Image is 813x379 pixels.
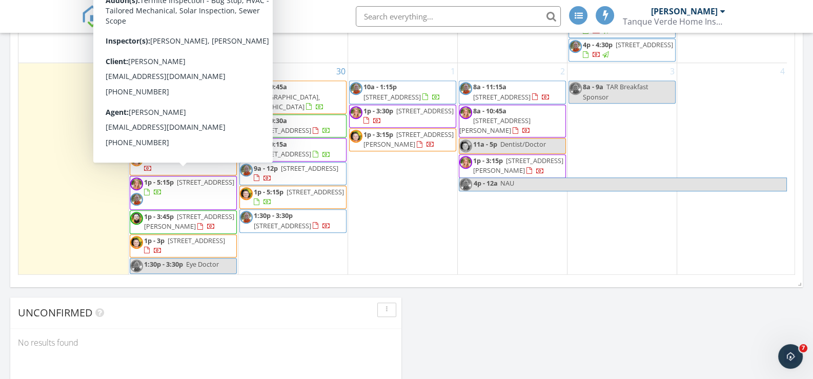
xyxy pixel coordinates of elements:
[349,128,456,151] a: 1p - 3:15p [STREET_ADDRESS][PERSON_NAME]
[363,82,397,91] span: 10a - 1:15p
[569,82,582,95] img: _dsc4716.jpg
[473,92,531,102] span: [STREET_ADDRESS]
[130,106,143,119] img: tucson_home_inspector__tom_dolan.jpg
[240,211,253,224] img: _dsc4716.jpg
[473,156,503,165] span: 1p - 3:15p
[567,63,677,275] td: Go to October 3, 2025
[18,306,93,320] span: Unconfirmed
[677,63,787,275] td: Go to October 4, 2025
[459,154,566,177] a: 1p - 3:15p [STREET_ADDRESS][PERSON_NAME]
[240,116,253,129] img: tucson_home_inspector__tom_dolan.jpg
[473,82,506,91] span: 8a - 11:15a
[568,38,676,62] a: 4p - 4:30p [STREET_ADDRESS]
[254,139,287,149] span: 8a - 10:15a
[363,130,393,139] span: 1p - 3:15p
[254,82,287,91] span: 8a - 10:45a
[144,260,183,269] span: 1:30p - 3:30p
[239,162,347,185] a: 9a - 12p [STREET_ADDRESS]
[334,63,348,79] a: Go to September 30, 2025
[349,81,456,104] a: 10a - 1:15p [STREET_ADDRESS]
[130,152,237,175] a: 10a - 11a [STREET_ADDRESS]
[144,153,172,163] span: 10a - 11a
[558,63,567,79] a: Go to October 2, 2025
[778,63,787,79] a: Go to October 4, 2025
[18,63,128,275] td: Go to September 28, 2025
[363,130,454,149] a: 1p - 3:15p [STREET_ADDRESS][PERSON_NAME]
[240,92,320,111] span: [GEOGRAPHIC_DATA], [GEOGRAPHIC_DATA]
[130,236,143,249] img: aaron_daniels__resize.jpg
[175,153,232,163] span: [STREET_ADDRESS]
[239,114,347,137] a: 8a - 10:30a [STREET_ADDRESS]
[363,106,393,115] span: 1p - 3:30p
[459,156,472,169] img: capture.jpg
[130,234,237,257] a: 1p - 3p [STREET_ADDRESS]
[130,82,143,95] img: _dsc4716.jpg
[363,92,421,102] span: [STREET_ADDRESS]
[449,63,457,79] a: Go to October 1, 2025
[254,187,344,206] a: 1p - 5:15p [STREET_ADDRESS]
[144,106,177,115] span: 8a - 11:15a
[144,153,232,172] a: 10a - 11a [STREET_ADDRESS]
[144,212,174,221] span: 1p - 3:45p
[500,139,546,149] span: Dentist/Doctor
[458,63,567,275] td: Go to October 2, 2025
[239,138,347,161] a: 8a - 10:15a [STREET_ADDRESS]
[144,236,225,255] a: 1p - 3p [STREET_ADDRESS]
[363,106,454,125] a: 1p - 3:30p [STREET_ADDRESS]
[254,164,338,183] a: 9a - 12p [STREET_ADDRESS]
[350,82,362,95] img: _dsc4716.jpg
[144,116,201,125] span: [STREET_ADDRESS]
[240,82,253,95] img: aaron_daniels__resize.jpg
[144,82,177,91] span: 8a - 11:30a
[668,63,677,79] a: Go to October 3, 2025
[616,40,673,49] span: [STREET_ADDRESS]
[254,149,311,158] span: [STREET_ADDRESS]
[363,82,440,101] a: 10a - 1:15p [STREET_ADDRESS]
[287,187,344,196] span: [STREET_ADDRESS]
[500,178,514,188] span: NAU
[130,177,143,190] img: capture.jpg
[254,116,331,135] a: 8a - 10:30a [STREET_ADDRESS]
[473,178,498,191] span: 4p - 12a
[459,139,472,152] img: aaron_daniels__resize.jpg
[144,92,201,102] span: [STREET_ADDRESS]
[254,211,331,230] a: 1:30p - 3:30p [STREET_ADDRESS]
[130,193,143,206] img: _dsc4716.jpg
[144,130,177,139] span: 8a - 10:15a
[128,63,238,275] td: Go to September 29, 2025
[130,81,237,104] a: 8a - 11:30a [STREET_ADDRESS]
[144,106,221,125] a: 8a - 11:15a [STREET_ADDRESS]
[349,105,456,128] a: 1p - 3:30p [STREET_ADDRESS]
[459,81,566,104] a: 8a - 11:15a [STREET_ADDRESS]
[363,130,454,149] span: [STREET_ADDRESS][PERSON_NAME]
[130,260,143,272] img: _dsc4716.jpg
[583,82,603,91] span: 8a - 9a
[583,82,648,101] span: TAR Breakfast Sponsor
[144,82,221,101] a: 8a - 11:30a [STREET_ADDRESS]
[238,63,348,275] td: Go to September 30, 2025
[799,344,807,352] span: 7
[82,14,195,35] a: SPECTORA
[254,164,278,173] span: 9a - 12p
[473,156,563,175] span: [STREET_ADDRESS][PERSON_NAME]
[240,187,253,200] img: aaron_daniels__resize.jpg
[348,63,457,275] td: Go to October 1, 2025
[356,6,561,27] input: Search everything...
[254,116,287,125] span: 8a - 10:30a
[254,211,293,220] span: 1:30p - 3:30p
[130,210,237,233] a: 1p - 3:45p [STREET_ADDRESS][PERSON_NAME]
[396,106,454,115] span: [STREET_ADDRESS]
[254,187,283,196] span: 1p - 5:15p
[168,236,225,245] span: [STREET_ADDRESS]
[459,106,531,135] a: 8a - 10:45a [STREET_ADDRESS][PERSON_NAME]
[130,176,237,210] a: 1p - 5:15p [STREET_ADDRESS]
[459,82,472,95] img: _dsc4716.jpg
[473,156,563,175] a: 1p - 3:15p [STREET_ADDRESS][PERSON_NAME]
[130,212,143,225] img: tucson_home_inspector__tom_dolan.jpg
[281,164,338,173] span: [STREET_ADDRESS]
[10,329,401,356] div: No results found
[144,177,234,196] a: 1p - 5:15p [STREET_ADDRESS]
[459,106,472,119] img: capture.jpg
[651,6,717,16] div: [PERSON_NAME]
[254,139,331,158] a: 8a - 10:15a [STREET_ADDRESS]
